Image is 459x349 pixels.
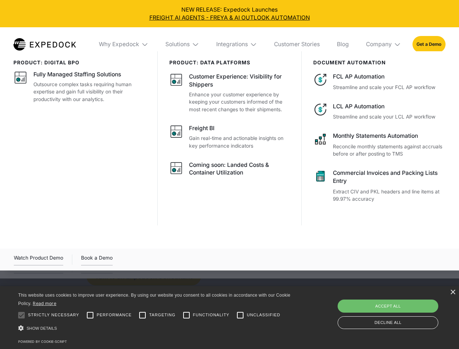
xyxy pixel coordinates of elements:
a: Freight BIGain real-time and actionable insights on key performance indicators [169,124,290,149]
p: Extract CIV and PKL headers and line items at 99.97% accuracy [333,188,445,203]
div: Show details [18,324,293,333]
div: Company [366,41,392,48]
div: document automation [313,60,446,65]
a: Read more [33,301,56,306]
p: Gain real-time and actionable insights on key performance indicators [189,135,290,149]
div: Coming soon: Landed Costs & Container Utilization [189,161,290,177]
a: Blog [331,27,354,61]
a: Powered by cookie-script [18,340,67,344]
p: Enhance your customer experience by keeping your customers informed of the most recent changes to... [189,91,290,113]
span: Strictly necessary [28,312,79,318]
div: Monthly Statements Automation [333,132,445,140]
a: FREIGHT AI AGENTS - FREYA & AI OUTLOOK AUTOMATION [6,14,454,22]
div: product: digital bpo [13,60,146,65]
div: Watch Product Demo [14,254,63,265]
div: Solutions [160,27,205,61]
span: Targeting [149,312,175,318]
a: Commercial Invoices and Packing Lists EntryExtract CIV and PKL headers and line items at 99.97% a... [313,169,446,203]
div: Freight BI [189,124,214,132]
div: Solutions [165,41,190,48]
div: Commercial Invoices and Packing Lists Entry [333,169,445,185]
span: Functionality [193,312,229,318]
a: Monthly Statements AutomationReconcile monthly statements against accruals before or after postin... [313,132,446,158]
div: Company [360,27,407,61]
div: Integrations [210,27,263,61]
a: Coming soon: Landed Costs & Container Utilization [169,161,290,179]
a: LCL AP AutomationStreamline and scale your LCL AP workflow [313,103,446,121]
a: open lightbox [14,254,63,265]
iframe: Chat Widget [338,270,459,349]
div: Fully Managed Staffing Solutions [33,71,121,79]
p: Streamline and scale your FCL AP workflow [333,84,445,91]
p: Reconcile monthly statements against accruals before or after posting to TMS [333,143,445,158]
p: Streamline and scale your LCL AP workflow [333,113,445,121]
a: Book a Demo [81,254,113,265]
div: LCL AP Automation [333,103,445,111]
a: FCL AP AutomationStreamline and scale your FCL AP workflow [313,73,446,91]
a: Customer Experience: Visibility for ShippersEnhance your customer experience by keeping your cust... [169,73,290,113]
div: Why Expedock [93,27,154,61]
div: Why Expedock [99,41,139,48]
span: This website uses cookies to improve user experience. By using our website you consent to all coo... [18,293,290,306]
p: Outsource complex tasks requiring human expertise and gain full visibility on their productivity ... [33,81,146,103]
a: Get a Demo [412,36,446,52]
span: Show details [27,326,57,330]
a: Customer Stories [268,27,325,61]
div: Customer Experience: Visibility for Shippers [189,73,290,89]
a: Fully Managed Staffing SolutionsOutsource complex tasks requiring human expertise and gain full v... [13,71,146,103]
div: FCL AP Automation [333,73,445,81]
span: Performance [97,312,132,318]
div: PRODUCT: data platforms [169,60,290,65]
div: Integrations [216,41,248,48]
span: Unclassified [247,312,280,318]
div: NEW RELEASE: Expedock Launches [6,6,454,22]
